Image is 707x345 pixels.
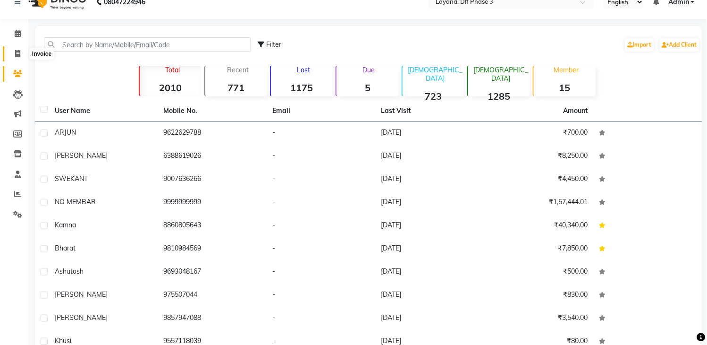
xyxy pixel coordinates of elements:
[376,284,485,307] td: [DATE]
[55,336,71,345] span: khusi
[267,261,376,284] td: -
[158,284,267,307] td: 975507044
[158,191,267,215] td: 9999999999
[406,66,464,83] p: [DEMOGRAPHIC_DATA]
[205,82,267,94] strong: 771
[55,221,76,229] span: Kamna
[267,307,376,330] td: -
[158,100,267,122] th: Mobile No.
[55,267,84,276] span: Ashutosh
[55,174,88,183] span: SWEKANT
[557,100,593,121] th: Amount
[625,38,654,52] a: Import
[55,128,76,137] span: ARJUN
[376,168,485,191] td: [DATE]
[376,122,485,145] td: [DATE]
[485,307,594,330] td: ₹3,540.00
[55,244,76,252] span: Bharat
[485,191,594,215] td: ₹1,57,444.01
[55,313,108,322] span: [PERSON_NAME]
[337,82,398,94] strong: 5
[55,151,108,160] span: [PERSON_NAME]
[143,66,202,74] p: Total
[376,145,485,168] td: [DATE]
[338,66,398,74] p: Due
[267,284,376,307] td: -
[267,168,376,191] td: -
[660,38,699,52] a: Add Client
[158,261,267,284] td: 9693048167
[485,215,594,238] td: ₹40,340.00
[267,145,376,168] td: -
[376,215,485,238] td: [DATE]
[55,290,108,299] span: [PERSON_NAME]
[468,90,530,102] strong: 1285
[55,198,96,206] span: NO MEMBAR
[267,215,376,238] td: -
[158,145,267,168] td: 6388619026
[271,82,333,94] strong: 1175
[485,145,594,168] td: ₹8,250.00
[140,82,202,94] strong: 2010
[158,307,267,330] td: 9857947088
[30,48,54,60] div: Invoice
[267,122,376,145] td: -
[267,100,376,122] th: Email
[376,100,485,122] th: Last Visit
[376,261,485,284] td: [DATE]
[158,122,267,145] td: 9622629788
[275,66,333,74] p: Lost
[403,90,464,102] strong: 723
[376,307,485,330] td: [DATE]
[49,100,158,122] th: User Name
[485,261,594,284] td: ₹500.00
[376,191,485,215] td: [DATE]
[267,191,376,215] td: -
[485,122,594,145] td: ₹700.00
[209,66,267,74] p: Recent
[472,66,530,83] p: [DEMOGRAPHIC_DATA]
[485,168,594,191] td: ₹4,450.00
[538,66,596,74] p: Member
[158,168,267,191] td: 9007636266
[267,238,376,261] td: -
[158,215,267,238] td: 8860805643
[534,82,596,94] strong: 15
[376,238,485,261] td: [DATE]
[485,238,594,261] td: ₹7,850.00
[485,284,594,307] td: ₹830.00
[267,40,282,49] span: Filter
[158,238,267,261] td: 9810984569
[44,37,251,52] input: Search by Name/Mobile/Email/Code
